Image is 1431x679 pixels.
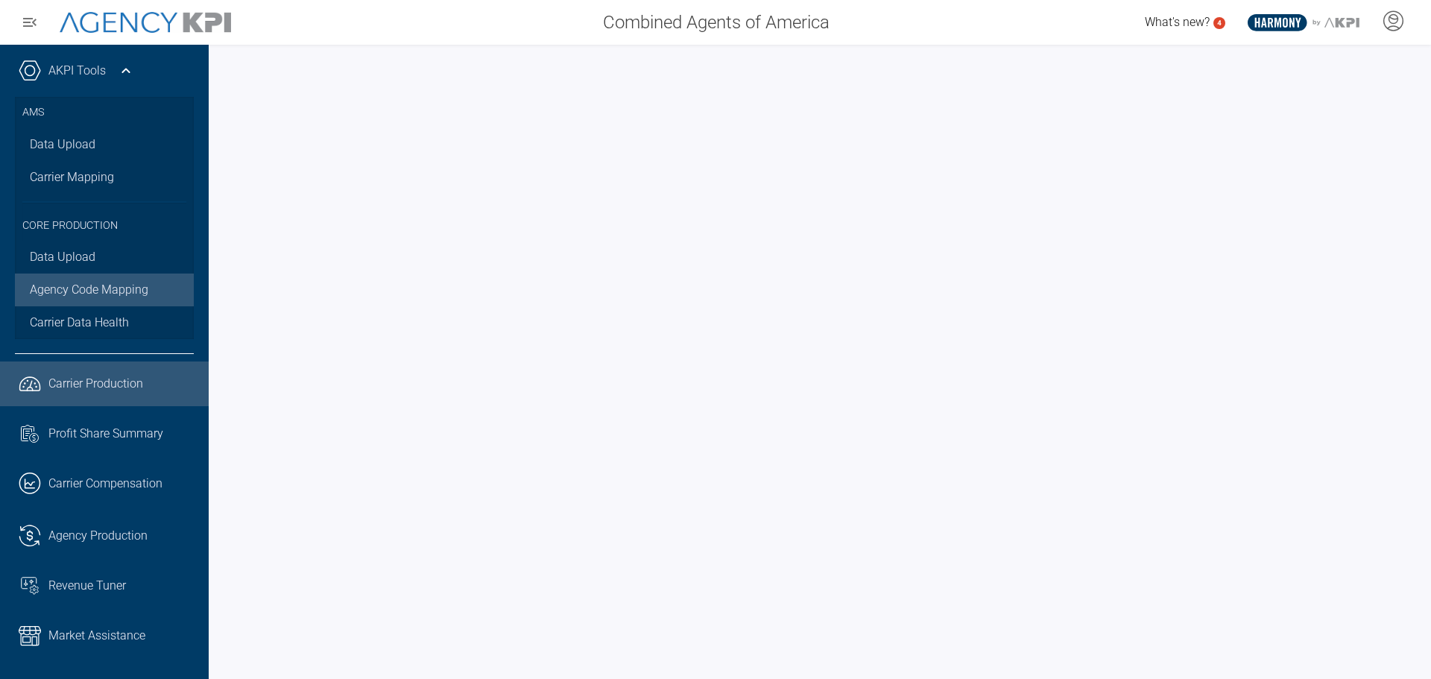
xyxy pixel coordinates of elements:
span: Agency Production [48,527,148,545]
span: Carrier Production [48,375,143,393]
span: Carrier Compensation [48,475,162,493]
img: AgencyKPI [60,12,231,34]
a: Data Upload [15,241,194,274]
a: AKPI Tools [48,62,106,80]
h3: AMS [22,97,186,128]
text: 4 [1217,19,1222,27]
span: What's new? [1145,15,1210,29]
span: Carrier Data Health [30,314,129,332]
a: Carrier Data Health [15,306,194,339]
span: Revenue Tuner [48,577,126,595]
span: Profit Share Summary [48,425,163,443]
a: Data Upload [15,128,194,161]
a: 4 [1213,17,1225,29]
a: Carrier Mapping [15,161,194,194]
a: Agency Code Mapping [15,274,194,306]
h3: Core Production [22,201,186,241]
span: Combined Agents of America [603,9,830,36]
span: Market Assistance [48,627,145,645]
